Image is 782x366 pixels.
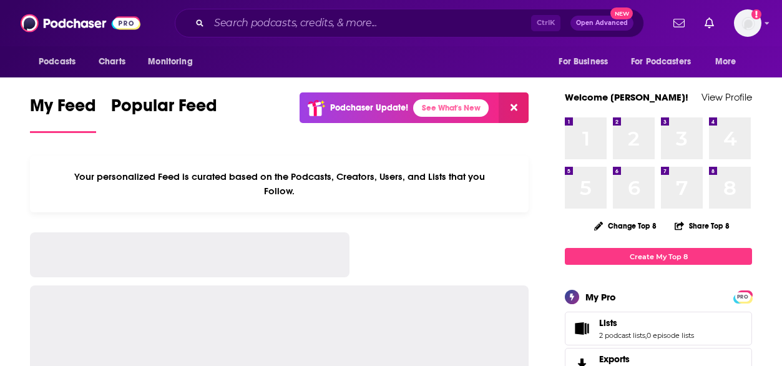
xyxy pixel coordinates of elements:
[175,9,644,37] div: Search podcasts, credits, & more...
[139,50,208,74] button: open menu
[111,95,217,124] span: Popular Feed
[706,50,752,74] button: open menu
[599,354,630,365] span: Exports
[90,50,133,74] a: Charts
[668,12,690,34] a: Show notifications dropdown
[330,102,408,113] p: Podchaser Update!
[599,317,694,329] a: Lists
[700,12,719,34] a: Show notifications dropdown
[531,15,560,31] span: Ctrl K
[734,9,761,37] span: Logged in as aridings
[645,331,647,340] span: ,
[565,248,752,265] a: Create My Top 8
[39,53,76,71] span: Podcasts
[701,91,752,103] a: View Profile
[734,9,761,37] img: User Profile
[623,50,709,74] button: open menu
[413,99,489,117] a: See What's New
[587,218,664,234] button: Change Top 8
[209,13,531,33] input: Search podcasts, credits, & more...
[565,312,752,345] span: Lists
[599,331,645,340] a: 2 podcast lists
[559,53,608,71] span: For Business
[751,9,761,19] svg: Add a profile image
[585,291,616,303] div: My Pro
[550,50,623,74] button: open menu
[21,11,140,35] img: Podchaser - Follow, Share and Rate Podcasts
[735,292,750,302] span: PRO
[148,53,192,71] span: Monitoring
[30,95,96,133] a: My Feed
[599,317,617,329] span: Lists
[111,95,217,133] a: Popular Feed
[735,292,750,301] a: PRO
[715,53,736,71] span: More
[30,156,529,212] div: Your personalized Feed is curated based on the Podcasts, Creators, Users, and Lists that you Follow.
[569,320,594,337] a: Lists
[99,53,125,71] span: Charts
[565,91,688,103] a: Welcome [PERSON_NAME]!
[30,95,96,124] span: My Feed
[30,50,92,74] button: open menu
[647,331,694,340] a: 0 episode lists
[570,16,633,31] button: Open AdvancedNew
[610,7,633,19] span: New
[576,20,628,26] span: Open Advanced
[734,9,761,37] button: Show profile menu
[631,53,691,71] span: For Podcasters
[674,214,730,238] button: Share Top 8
